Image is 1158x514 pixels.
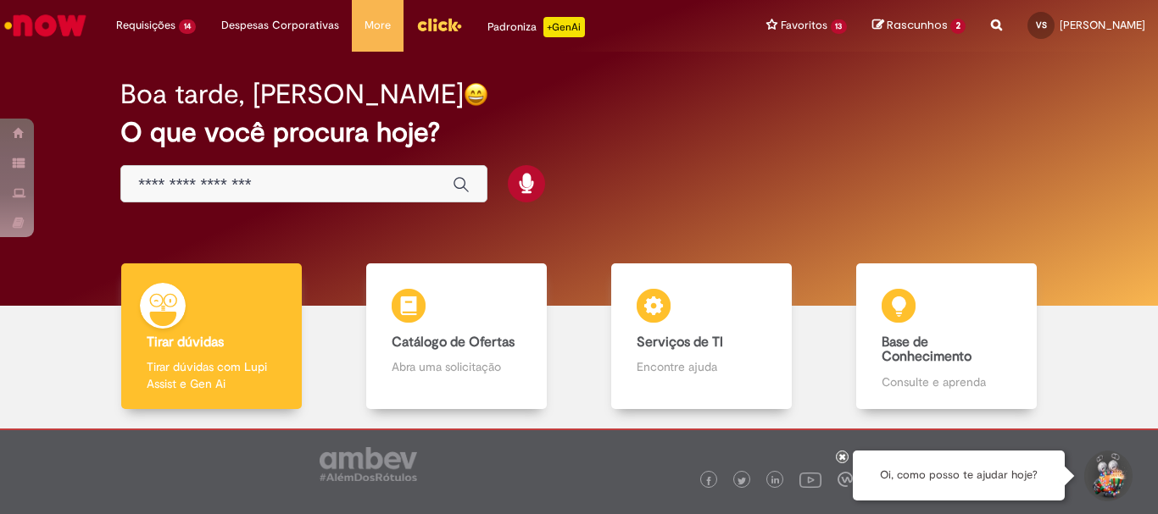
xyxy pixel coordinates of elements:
span: VS [1036,19,1047,30]
span: 13 [831,19,848,34]
p: Tirar dúvidas com Lupi Assist e Gen Ai [147,358,276,392]
img: logo_footer_workplace.png [838,472,853,487]
span: [PERSON_NAME] [1060,18,1145,32]
a: Serviços de TI Encontre ajuda [579,263,824,410]
a: Tirar dúvidas Tirar dúvidas com Lupi Assist e Gen Ai [89,263,334,410]
b: Catálogo de Ofertas [392,334,515,351]
div: Oi, como posso te ajudar hoje? [853,450,1065,500]
p: Abra uma solicitação [392,358,521,375]
img: ServiceNow [2,8,89,42]
a: Catálogo de Ofertas Abra uma solicitação [334,263,579,410]
img: logo_footer_linkedin.png [771,476,780,486]
a: Base de Conhecimento Consulte e aprenda [824,263,1069,410]
b: Serviços de TI [637,334,723,351]
b: Tirar dúvidas [147,334,224,351]
img: logo_footer_youtube.png [799,468,821,490]
span: Requisições [116,17,175,34]
span: 14 [179,19,196,34]
p: +GenAi [543,17,585,37]
span: More [365,17,391,34]
p: Encontre ajuda [637,358,766,375]
img: logo_footer_facebook.png [704,477,713,485]
span: 2 [950,19,966,34]
b: Base de Conhecimento [882,334,971,366]
img: logo_footer_twitter.png [738,477,746,485]
img: logo_footer_ambev_rotulo_gray.png [320,447,417,481]
span: Favoritos [781,17,827,34]
span: Rascunhos [887,17,948,33]
img: happy-face.png [464,82,488,107]
button: Iniciar Conversa de Suporte [1082,450,1133,501]
p: Consulte e aprenda [882,373,1010,390]
h2: O que você procura hoje? [120,118,1038,147]
img: click_logo_yellow_360x200.png [416,12,462,37]
div: Padroniza [487,17,585,37]
h2: Boa tarde, [PERSON_NAME] [120,80,464,109]
span: Despesas Corporativas [221,17,339,34]
a: Rascunhos [872,18,966,34]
